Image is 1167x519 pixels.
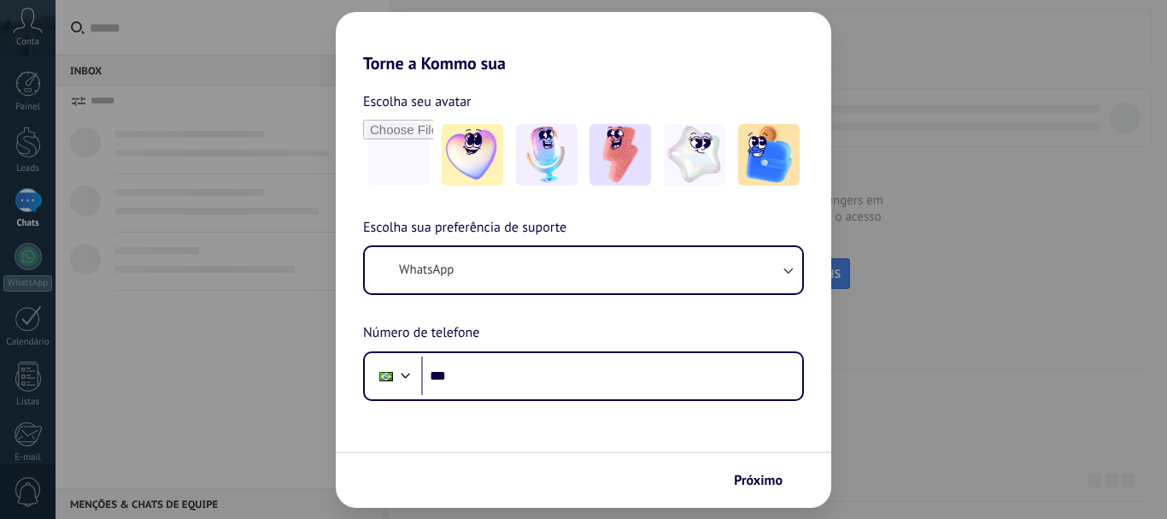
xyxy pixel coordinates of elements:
img: -4.jpeg [664,124,725,186]
img: -1.jpeg [442,124,503,186]
div: Brazil: + 55 [370,358,402,394]
span: Escolha sua preferência de suporte [363,217,566,239]
h2: Torne a Kommo sua [336,12,831,74]
button: WhatsApp [365,247,802,293]
span: WhatsApp [399,262,454,279]
span: Próximo [734,475,783,487]
img: -3.jpeg [589,124,651,186]
img: -2.jpeg [516,124,578,186]
button: Próximo [726,466,806,495]
span: Escolha seu avatar [363,91,472,113]
img: -5.jpeg [738,124,800,186]
span: Número de telefone [363,322,479,345]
